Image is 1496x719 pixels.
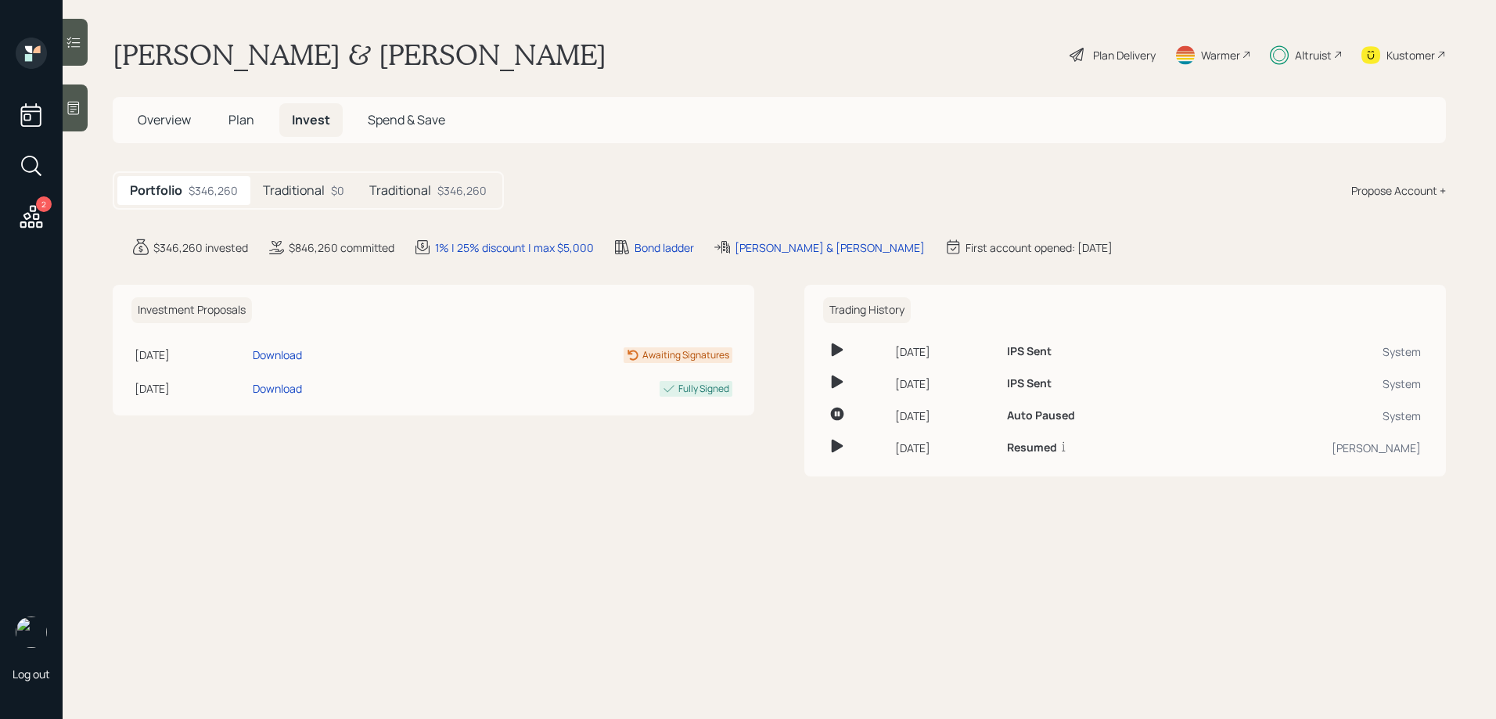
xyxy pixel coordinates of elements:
[735,239,925,256] div: [PERSON_NAME] & [PERSON_NAME]
[1196,408,1421,424] div: System
[263,183,325,198] h5: Traditional
[895,376,994,392] div: [DATE]
[635,239,694,256] div: Bond ladder
[1007,441,1057,455] h6: Resumed
[435,239,594,256] div: 1% | 25% discount | max $5,000
[113,38,606,72] h1: [PERSON_NAME] & [PERSON_NAME]
[1196,376,1421,392] div: System
[16,617,47,648] img: sami-boghos-headshot.png
[1201,47,1240,63] div: Warmer
[228,111,254,128] span: Plan
[289,239,394,256] div: $846,260 committed
[895,408,994,424] div: [DATE]
[1196,343,1421,360] div: System
[966,239,1113,256] div: First account opened: [DATE]
[1007,345,1052,358] h6: IPS Sent
[1196,440,1421,456] div: [PERSON_NAME]
[895,440,994,456] div: [DATE]
[138,111,191,128] span: Overview
[253,347,302,363] div: Download
[368,111,445,128] span: Spend & Save
[189,182,238,199] div: $346,260
[36,196,52,212] div: 2
[13,667,50,681] div: Log out
[823,297,911,323] h6: Trading History
[135,347,246,363] div: [DATE]
[369,183,431,198] h5: Traditional
[1007,377,1052,390] h6: IPS Sent
[1295,47,1332,63] div: Altruist
[253,380,302,397] div: Download
[437,182,487,199] div: $346,260
[130,183,182,198] h5: Portfolio
[131,297,252,323] h6: Investment Proposals
[1386,47,1435,63] div: Kustomer
[1093,47,1156,63] div: Plan Delivery
[1351,182,1446,199] div: Propose Account +
[135,380,246,397] div: [DATE]
[895,343,994,360] div: [DATE]
[292,111,330,128] span: Invest
[331,182,344,199] div: $0
[678,382,729,396] div: Fully Signed
[1007,409,1075,422] h6: Auto Paused
[642,348,729,362] div: Awaiting Signatures
[153,239,248,256] div: $346,260 invested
